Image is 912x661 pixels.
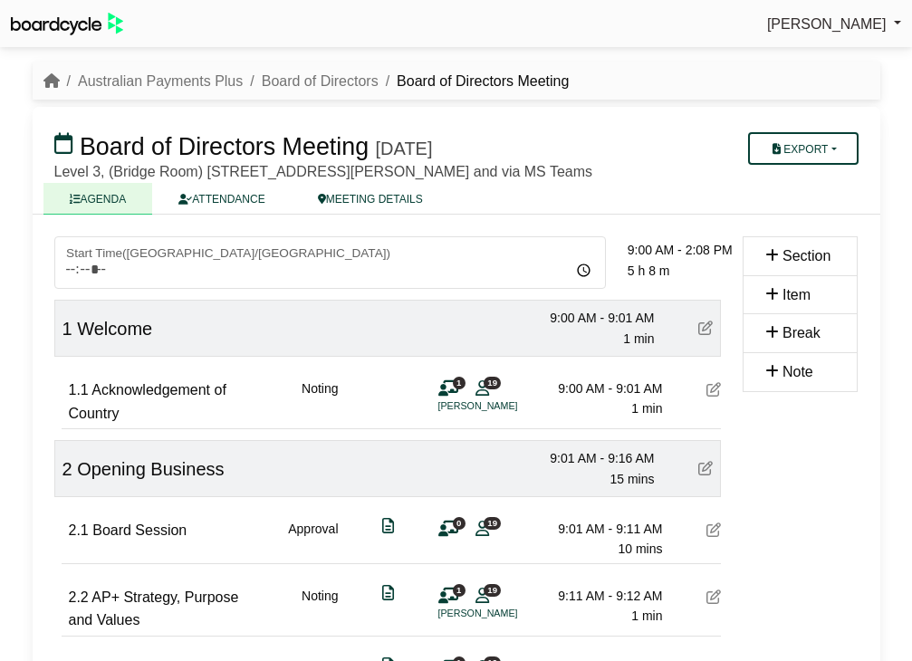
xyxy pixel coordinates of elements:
[610,472,654,486] span: 15 mins
[748,132,858,165] button: Export
[782,287,811,302] span: Item
[11,13,123,35] img: BoardcycleBlackGreen-aaafeed430059cb809a45853b8cf6d952af9d84e6e89e1f1685b34bfd5cb7d64.svg
[92,522,187,538] span: Board Session
[484,584,501,596] span: 19
[43,70,570,93] nav: breadcrumb
[767,16,887,32] span: [PERSON_NAME]
[631,608,662,623] span: 1 min
[77,459,224,479] span: Opening Business
[782,325,821,340] span: Break
[69,382,89,398] span: 1.1
[453,584,466,596] span: 1
[54,164,593,179] span: Level 3, (Bridge Room) [STREET_ADDRESS][PERSON_NAME] and via MS Teams
[453,517,466,529] span: 0
[453,377,466,388] span: 1
[536,519,663,539] div: 9:01 AM - 9:11 AM
[536,378,663,398] div: 9:00 AM - 9:01 AM
[376,138,433,159] div: [DATE]
[631,401,662,416] span: 1 min
[528,448,655,468] div: 9:01 AM - 9:16 AM
[438,398,574,414] li: [PERSON_NAME]
[302,378,338,425] div: Noting
[484,377,501,388] span: 19
[782,364,813,379] span: Note
[69,589,239,628] span: AP+ Strategy, Purpose and Values
[536,586,663,606] div: 9:11 AM - 9:12 AM
[767,13,901,36] a: [PERSON_NAME]
[62,459,72,479] span: 2
[69,522,89,538] span: 2.1
[628,240,754,260] div: 9:00 AM - 2:08 PM
[623,331,654,346] span: 1 min
[152,183,291,215] a: ATTENDANCE
[262,73,379,89] a: Board of Directors
[288,519,338,560] div: Approval
[618,541,662,556] span: 10 mins
[302,586,338,632] div: Noting
[77,319,152,339] span: Welcome
[43,183,153,215] a: AGENDA
[484,517,501,529] span: 19
[782,248,830,263] span: Section
[628,263,670,278] span: 5 h 8 m
[69,589,89,605] span: 2.2
[80,133,369,160] span: Board of Directors Meeting
[292,183,449,215] a: MEETING DETAILS
[78,73,243,89] a: Australian Payments Plus
[438,606,574,621] li: [PERSON_NAME]
[528,308,655,328] div: 9:00 AM - 9:01 AM
[69,382,226,421] span: Acknowledgement of Country
[379,70,570,93] li: Board of Directors Meeting
[62,319,72,339] span: 1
